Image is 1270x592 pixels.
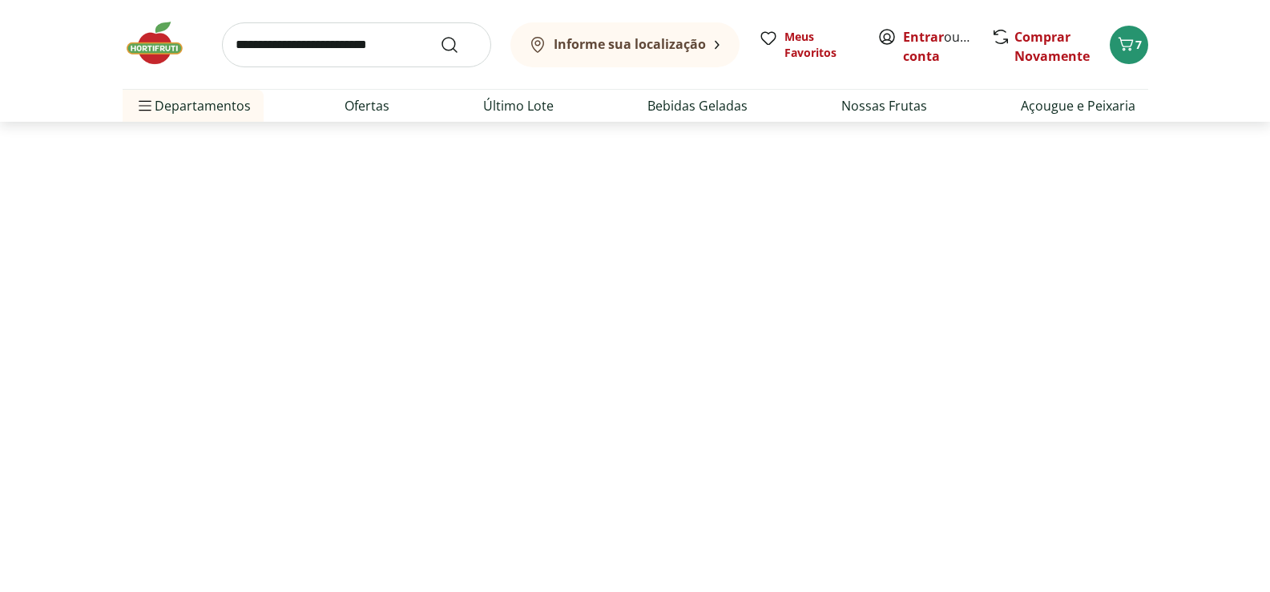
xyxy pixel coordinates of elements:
[759,29,858,61] a: Meus Favoritos
[510,22,740,67] button: Informe sua localização
[903,27,974,66] span: ou
[135,87,251,125] span: Departamentos
[647,96,748,115] a: Bebidas Geladas
[1135,37,1142,52] span: 7
[903,28,991,65] a: Criar conta
[1110,26,1148,64] button: Carrinho
[903,28,944,46] a: Entrar
[222,22,491,67] input: search
[784,29,858,61] span: Meus Favoritos
[1014,28,1090,65] a: Comprar Novamente
[440,35,478,54] button: Submit Search
[345,96,389,115] a: Ofertas
[841,96,927,115] a: Nossas Frutas
[554,35,706,53] b: Informe sua localização
[123,19,203,67] img: Hortifruti
[483,96,554,115] a: Último Lote
[135,87,155,125] button: Menu
[1021,96,1135,115] a: Açougue e Peixaria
